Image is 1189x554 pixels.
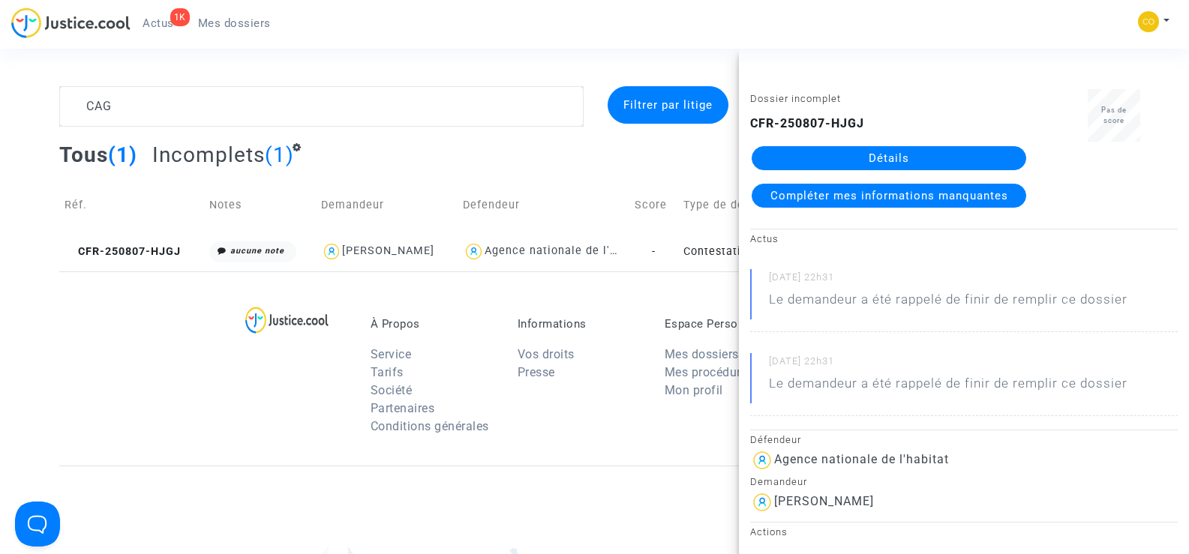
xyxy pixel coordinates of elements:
a: Partenaires [371,401,435,415]
a: Mes dossiers [665,347,739,361]
a: 1KActus [131,12,186,34]
a: Service [371,347,412,361]
small: Actus [750,233,779,244]
td: Demandeur [316,178,458,232]
iframe: Help Scout Beacon - Open [15,502,60,547]
div: [PERSON_NAME] [774,494,874,508]
span: (1) [108,142,137,167]
img: icon-user.svg [750,490,774,514]
small: Demandeur [750,476,807,487]
span: Pas de score [1101,106,1127,124]
img: icon-user.svg [321,241,343,262]
td: Defendeur [458,178,629,232]
a: Tarifs [371,365,404,379]
p: Informations [518,317,642,331]
a: Presse [518,365,555,379]
p: Le demandeur a été rappelé de finir de remplir ce dossier [769,290,1127,316]
a: Société [371,383,413,397]
img: icon-user.svg [463,241,485,262]
a: Mes dossiers [186,12,283,34]
td: Réf. [59,178,204,232]
span: Filtrer par litige [623,98,713,112]
i: aucune note [230,246,284,256]
td: Type de dossier [678,178,850,232]
div: 1K [170,8,190,26]
p: Le demandeur a été rappelé de finir de remplir ce dossier [769,374,1127,400]
a: Conditions générales [371,419,489,433]
small: Dossier incomplet [750,93,841,104]
a: Mon profil [665,383,723,397]
div: Agence nationale de l'habitat [485,244,650,257]
a: Détails [752,146,1026,170]
img: jc-logo.svg [11,7,131,38]
span: Actus [143,16,174,30]
p: À Propos [371,317,495,331]
img: icon-user.svg [750,448,774,472]
span: Mes dossiers [198,16,271,30]
div: [PERSON_NAME] [342,244,434,257]
div: Agence nationale de l'habitat [774,452,949,466]
b: CFR-250807-HJGJ [750,116,864,130]
a: Vos droits [518,347,575,361]
img: 84a266a8493598cb3cce1313e02c3431 [1138,11,1159,32]
small: [DATE] 22h31 [769,355,1178,374]
span: - [652,245,656,258]
p: Espace Personnel [665,317,789,331]
small: Actions [750,526,788,538]
td: Contestation du retrait de [PERSON_NAME] par l'ANAH (mandataire) [678,232,850,271]
span: (1) [265,142,294,167]
td: Score [629,178,678,232]
a: Mes procédures [665,365,754,379]
img: logo-lg.svg [245,307,329,334]
span: Incomplets [152,142,265,167]
small: Défendeur [750,434,801,445]
td: Notes [204,178,315,232]
span: Tous [59,142,108,167]
small: [DATE] 22h31 [769,271,1178,290]
span: Compléter mes informations manquantes [770,189,1008,202]
span: CFR-250807-HJGJ [65,245,181,258]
